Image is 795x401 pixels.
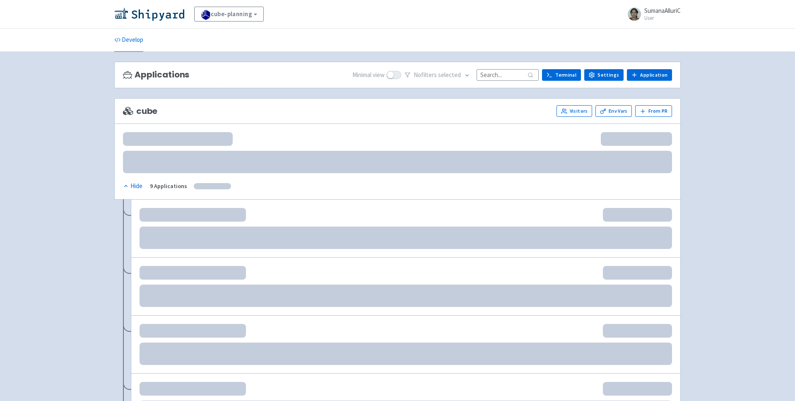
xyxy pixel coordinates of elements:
[627,69,672,81] a: Application
[584,69,624,81] a: Settings
[556,105,592,117] a: Visitors
[414,70,461,80] span: No filter s
[635,105,672,117] button: From PR
[644,7,681,14] span: SumanaAlluriC
[595,105,632,117] a: Env Vars
[123,106,157,116] span: cube
[644,15,681,21] small: User
[477,69,539,80] input: Search...
[123,181,143,191] button: Hide
[114,7,184,21] img: Shipyard logo
[123,70,189,80] h3: Applications
[194,7,264,22] a: cube-planning
[352,70,385,80] span: Minimal view
[150,181,187,191] div: 9 Applications
[542,69,581,81] a: Terminal
[114,29,143,52] a: Develop
[438,71,461,79] span: selected
[623,7,681,21] a: SumanaAlluriC User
